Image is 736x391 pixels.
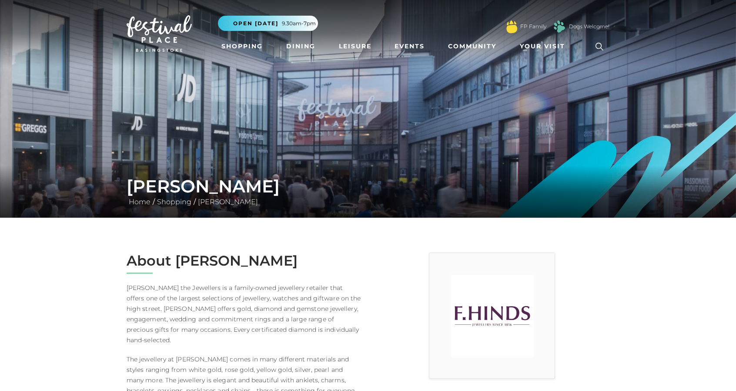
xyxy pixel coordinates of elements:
[445,38,500,54] a: Community
[233,20,278,27] span: Open [DATE]
[127,176,609,197] h1: [PERSON_NAME]
[520,23,546,30] a: FP Family
[218,38,266,54] a: Shopping
[335,38,375,54] a: Leisure
[283,38,319,54] a: Dining
[569,23,609,30] a: Dogs Welcome!
[127,253,361,269] h2: About [PERSON_NAME]
[520,42,565,51] span: Your Visit
[282,20,316,27] span: 9.30am-7pm
[218,16,318,31] button: Open [DATE] 9.30am-7pm
[120,176,616,207] div: / /
[391,38,428,54] a: Events
[155,198,194,206] a: Shopping
[516,38,573,54] a: Your Visit
[127,15,192,52] img: Festival Place Logo
[127,283,361,345] p: [PERSON_NAME] the Jewellers is a family-owned jewellery retailer that offers one of the largest s...
[196,198,260,206] a: [PERSON_NAME]
[127,198,153,206] a: Home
